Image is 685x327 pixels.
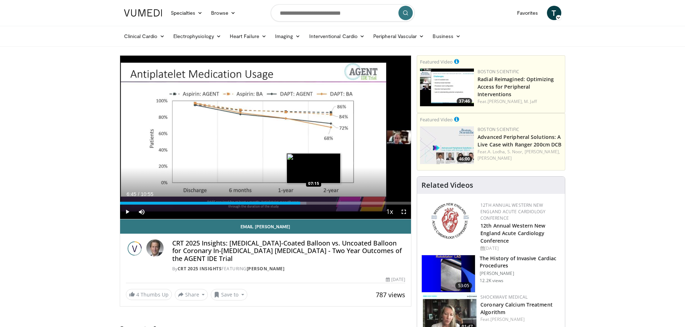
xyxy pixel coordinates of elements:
a: [PERSON_NAME], [488,98,523,104]
a: 53:05 The History of Invasive Cardiac Procedures [PERSON_NAME] 12.2K views [421,255,561,293]
span: 4 [136,291,139,298]
button: Play [120,205,134,219]
a: Imaging [271,29,305,43]
a: Radial Reimagined: Optimizing Access for Peripheral Interventions [478,76,554,98]
video-js: Video Player [120,56,411,219]
a: A. Lodha, [488,149,506,155]
a: Business [428,29,465,43]
img: VuMedi Logo [124,9,162,17]
div: Feat. [480,316,559,323]
img: c038ed19-16d5-403f-b698-1d621e3d3fd1.150x105_q85_crop-smart_upscale.jpg [420,69,474,106]
a: Shockwave Medical [480,294,528,300]
p: 12.2K views [480,278,503,284]
h3: The History of Invasive Cardiac Procedures [480,255,561,269]
a: Clinical Cardio [120,29,169,43]
span: 787 views [376,290,405,299]
span: 46:00 [457,156,472,162]
p: [PERSON_NAME] [480,271,561,276]
img: image.jpeg [287,153,341,183]
img: 0954f259-7907-4053-a817-32a96463ecc8.png.150x105_q85_autocrop_double_scale_upscale_version-0.2.png [430,202,470,240]
a: Heart Failure [225,29,271,43]
a: 37:46 [420,69,474,106]
a: S. Noor, [507,149,524,155]
span: 6:45 [127,191,136,197]
img: CRT 2025 Insights [126,239,143,257]
div: By FEATURING [172,266,405,272]
a: Interventional Cardio [305,29,369,43]
div: Feat. [478,98,562,105]
input: Search topics, interventions [271,4,415,22]
button: Playback Rate [382,205,397,219]
a: Coronary Calcium Treatment Algorithm [480,301,553,316]
a: Specialties [166,6,207,20]
div: [DATE] [386,276,405,283]
span: 37:46 [457,98,472,104]
button: Share [175,289,208,300]
a: 12th Annual Western New England Acute Cardiology Conference [480,222,545,244]
a: Advanced Peripheral Solutions: A Live Case with Ranger 200cm DCB [478,134,561,148]
h4: Related Videos [421,181,473,190]
a: [PERSON_NAME], [525,149,560,155]
img: af9da20d-90cf-472d-9687-4c089bf26c94.150x105_q85_crop-smart_upscale.jpg [420,126,474,164]
span: / [138,191,140,197]
span: 53:05 [455,282,472,289]
a: Email [PERSON_NAME] [120,219,411,234]
a: T [547,6,561,20]
a: Boston Scientific [478,126,519,132]
a: [PERSON_NAME] [478,155,512,161]
a: Browse [207,6,240,20]
div: [DATE] [480,245,559,252]
a: Peripheral Vascular [369,29,428,43]
a: M. Jaff [524,98,537,104]
span: 10:55 [141,191,153,197]
a: Favorites [513,6,543,20]
a: 46:00 [420,126,474,164]
a: 12th Annual Western New England Acute Cardiology Conference [480,202,545,221]
button: Fullscreen [397,205,411,219]
button: Mute [134,205,149,219]
button: Save to [211,289,247,300]
div: Feat. [478,149,562,162]
small: Featured Video [420,116,453,123]
a: [PERSON_NAME] [247,266,285,272]
a: Electrophysiology [169,29,225,43]
h4: CRT 2025 Insights: [MEDICAL_DATA]-Coated Balloon vs. Uncoated Balloon for Coronary In-[MEDICAL_DA... [172,239,405,263]
a: 4 Thumbs Up [126,289,172,300]
small: Featured Video [420,59,453,65]
img: a9c9c892-6047-43b2-99ef-dda026a14e5f.150x105_q85_crop-smart_upscale.jpg [422,255,475,293]
div: Progress Bar [120,202,411,205]
a: [PERSON_NAME] [490,316,525,322]
img: Avatar [146,239,164,257]
a: Boston Scientific [478,69,519,75]
a: CRT 2025 Insights [178,266,222,272]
